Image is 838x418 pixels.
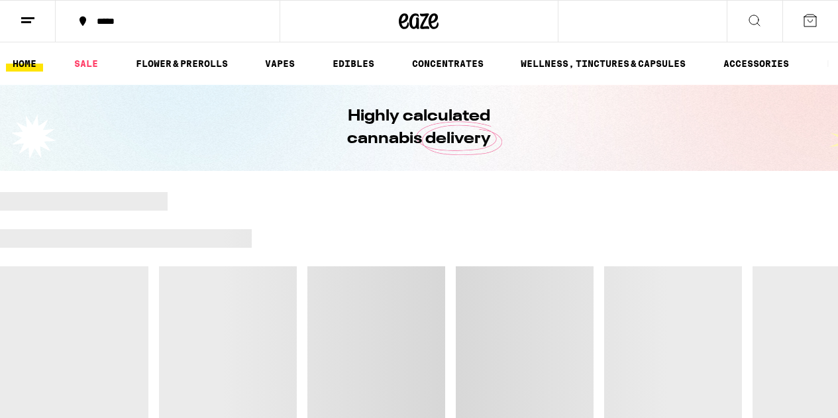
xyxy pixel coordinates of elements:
[258,56,301,72] a: VAPES
[68,56,105,72] a: SALE
[326,56,381,72] a: EDIBLES
[514,56,692,72] a: WELLNESS, TINCTURES & CAPSULES
[6,56,43,72] a: HOME
[310,105,529,150] h1: Highly calculated cannabis delivery
[405,56,490,72] a: CONCENTRATES
[717,56,796,72] a: ACCESSORIES
[129,56,235,72] a: FLOWER & PREROLLS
